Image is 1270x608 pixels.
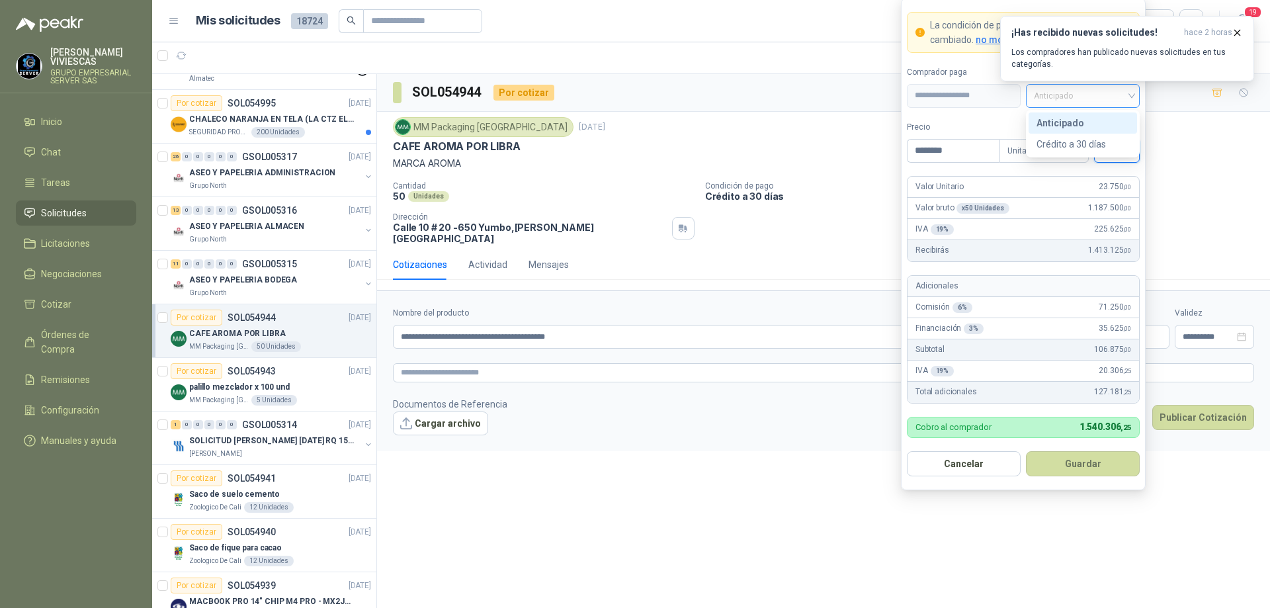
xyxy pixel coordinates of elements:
a: Por cotizarSOL054941[DATE] Company LogoSaco de suelo cementoZoologico De Cali12 Unidades [152,465,376,519]
div: Mensajes [529,257,569,272]
img: Company Logo [171,277,187,293]
p: [DATE] [349,419,371,431]
p: Valor Unitario [915,181,964,193]
h3: SOL054944 [412,82,483,103]
img: Company Logo [171,438,187,454]
div: MM Packaging [GEOGRAPHIC_DATA] [393,117,573,137]
label: Nombre del producto [393,307,985,320]
p: Grupo North [189,288,227,298]
a: Licitaciones [16,231,136,256]
a: Por cotizarSOL054944[DATE] Company LogoCAFE AROMA POR LIBRAMM Packaging [GEOGRAPHIC_DATA]50 Unidades [152,304,376,358]
p: GSOL005314 [242,420,297,429]
a: Tareas [16,170,136,195]
p: palillo mezclador x 100 und [189,381,290,394]
div: 19 % [931,224,954,235]
p: Financiación [915,322,984,335]
div: Crédito a 30 días [1029,134,1137,155]
p: SEGURIDAD PROVISER LTDA [189,127,249,138]
p: CAFE AROMA POR LIBRA [189,327,286,340]
a: Órdenes de Compra [16,322,136,362]
img: Company Logo [171,492,187,507]
p: SOL054939 [228,581,276,590]
span: ,00 [1123,183,1131,191]
p: ASEO Y PAPELERIA BODEGA [189,274,297,286]
p: Calle 10 # 20 -650 Yumbo , [PERSON_NAME][GEOGRAPHIC_DATA] [393,222,667,244]
span: ,25 [1123,367,1131,374]
span: ,00 [1123,304,1131,311]
label: Precio [907,121,999,134]
button: 19 [1230,9,1254,33]
div: 1 [171,420,181,429]
div: 13 [171,206,181,215]
p: MACBOOK PRO 14" CHIP M4 PRO - MX2J3E/A [189,595,354,608]
p: [DATE] [349,365,371,378]
div: Por cotizar [171,310,222,326]
span: 18724 [291,13,328,29]
span: 35.625 [1099,322,1131,335]
p: MM Packaging [GEOGRAPHIC_DATA] [189,341,249,352]
img: Company Logo [171,224,187,239]
a: 26 0 0 0 0 0 GSOL005317[DATE] Company LogoASEO Y PAPELERIA ADMINISTRACIONGrupo North [171,149,374,191]
h3: ¡Has recibido nuevas solicitudes! [1011,27,1179,38]
p: SOL054943 [228,367,276,376]
p: SOL054941 [228,474,276,483]
div: 200 Unidades [251,127,305,138]
img: Company Logo [171,116,187,132]
a: 11 0 0 0 0 0 GSOL005315[DATE] Company LogoASEO Y PAPELERIA BODEGAGrupo North [171,256,374,298]
img: Company Logo [171,384,187,400]
div: 0 [193,259,203,269]
span: ,00 [1123,247,1131,254]
button: Cancelar [907,451,1021,476]
p: [DATE] [349,580,371,592]
span: 1.413.125 [1088,244,1131,257]
a: 13 0 0 0 0 0 GSOL005316[DATE] Company LogoASEO Y PAPELERIA ALMACENGrupo North [171,202,374,245]
a: Chat [16,140,136,165]
h1: Mis solicitudes [196,11,280,30]
p: [PERSON_NAME] VIVIESCAS [50,48,136,66]
div: Por cotizar [171,95,222,111]
p: Grupo North [189,234,227,245]
div: Cotizaciones [393,257,447,272]
div: 0 [227,420,237,429]
p: Saco de fique para cacao [189,542,282,554]
p: Grupo North [189,181,227,191]
a: 1 0 0 0 0 0 GSOL005314[DATE] Company LogoSOLICITUD [PERSON_NAME] [DATE] RQ 15250[PERSON_NAME] [171,417,374,459]
p: SOLICITUD [PERSON_NAME] [DATE] RQ 15250 [189,435,354,447]
span: Solicitudes [41,206,87,220]
p: CAFE AROMA POR LIBRA [393,140,520,153]
span: Remisiones [41,372,90,387]
img: Company Logo [171,331,187,347]
p: Adicionales [915,280,958,292]
div: Por cotizar [493,85,554,101]
p: [DATE] [349,312,371,324]
p: [DATE] [349,204,371,217]
span: Órdenes de Compra [41,327,124,357]
span: Licitaciones [41,236,90,251]
span: Inicio [41,114,62,129]
span: ,25 [1121,423,1131,432]
p: IVA [915,223,954,236]
span: hace 2 horas [1184,27,1232,38]
div: Unidades [408,191,449,202]
img: Logo peakr [16,16,83,32]
p: [DATE] [349,97,371,110]
p: ASEO Y PAPELERIA ALMACEN [189,220,304,233]
span: 71.250 [1099,301,1131,314]
span: 1.540.306 [1079,421,1131,432]
a: Configuración [16,398,136,423]
p: Saco de suelo cemento [189,488,279,501]
span: Manuales y ayuda [41,433,116,448]
div: Por cotizar [171,363,222,379]
div: Anticipado [1029,112,1137,134]
span: Configuración [41,403,99,417]
p: [DATE] [349,472,371,485]
span: 106.875 [1094,343,1131,356]
div: 5 Unidades [251,395,297,406]
p: Documentos de Referencia [393,397,507,412]
p: Cobro al comprador [915,423,992,431]
p: Comisión [915,301,972,314]
div: 50 Unidades [251,341,301,352]
div: 12 Unidades [244,556,294,566]
div: 0 [182,152,192,161]
p: SOL054940 [228,527,276,537]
